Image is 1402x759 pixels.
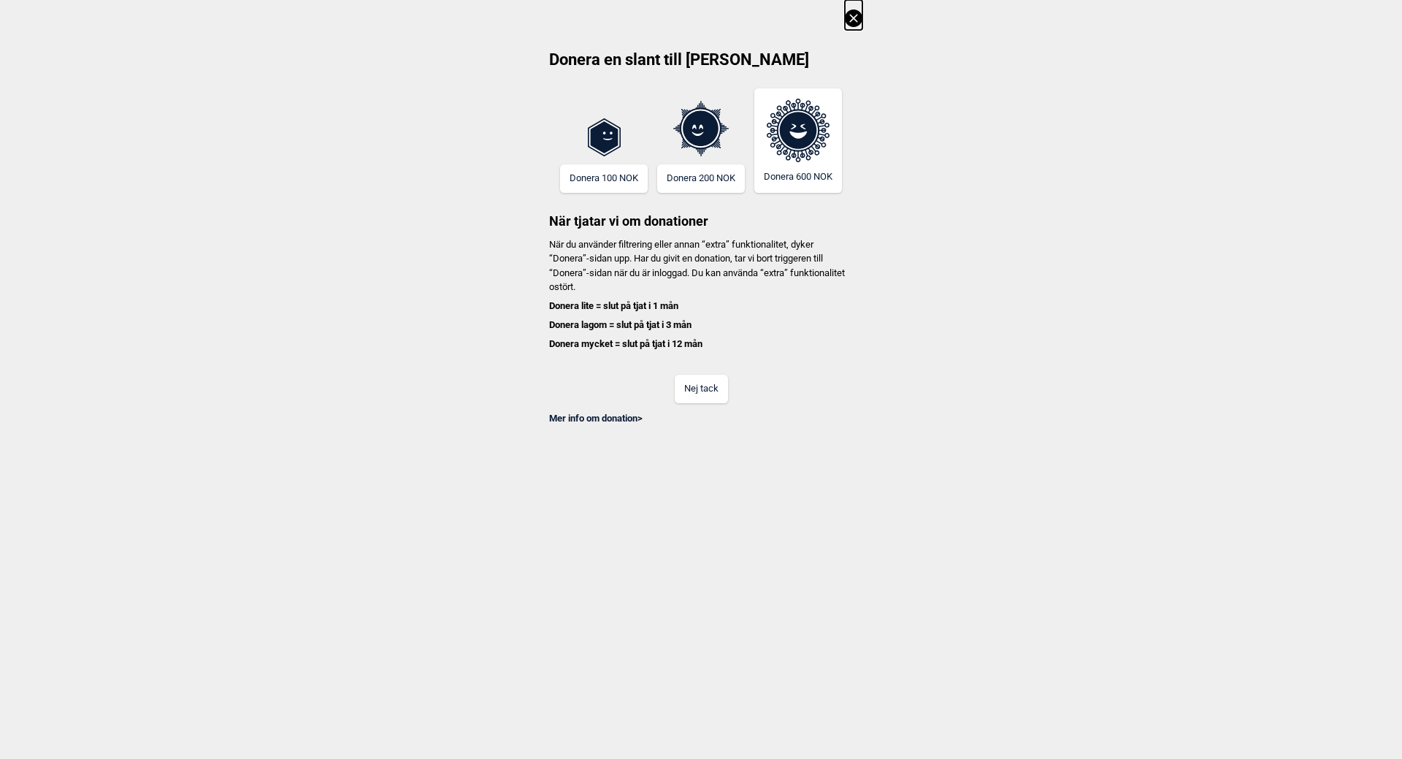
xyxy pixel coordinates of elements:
[540,49,862,81] h2: Donera en slant till [PERSON_NAME]
[549,413,643,424] a: Mer info om donation>
[540,193,862,230] h3: När tjatar vi om donationer
[560,164,648,193] button: Donera 100 NOK
[754,88,842,193] button: Donera 600 NOK
[549,319,692,330] b: Donera lagom = slut på tjat i 3 mån
[540,237,862,351] p: När du använder filtrering eller annan “extra” funktionalitet, dyker “Donera”-sidan upp. Har du g...
[657,164,745,193] button: Donera 200 NOK
[675,375,728,403] button: Nej tack
[549,300,678,311] b: Donera lite = slut på tjat i 1 mån
[549,338,702,349] b: Donera mycket = slut på tjat i 12 mån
